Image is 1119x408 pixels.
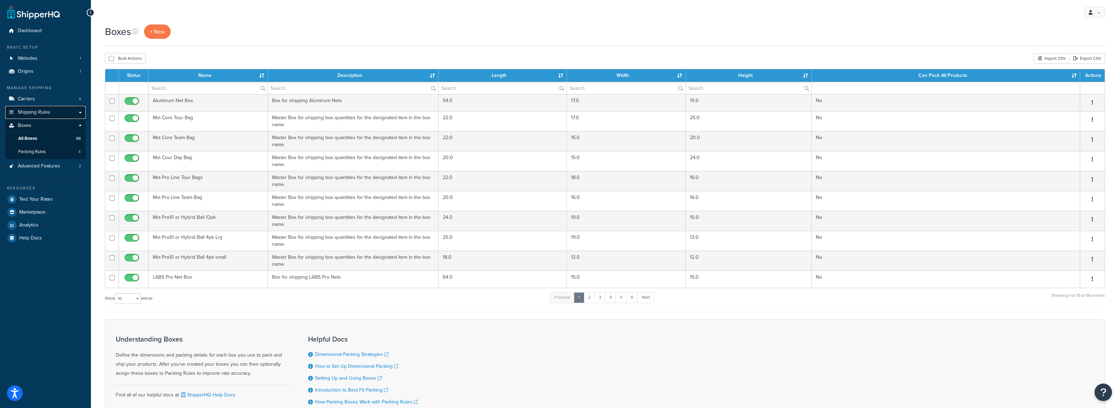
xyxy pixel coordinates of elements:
td: 12.0 [686,251,812,271]
li: Advanced Features [5,160,86,173]
span: Marketplace [19,209,45,215]
td: Master Box for shipping box quantities for the designated item in the box name. [268,211,438,231]
td: Master Box for shipping box quantities for the designated item in the box name. [268,251,438,271]
div: Showing 1 to 10 of 58 entries [1052,292,1105,307]
td: Box for shipping Aluminum Nets [268,94,438,111]
div: Manage Shipping [5,85,86,91]
span: Carriers [18,96,35,102]
a: Dashboard [5,24,86,37]
div: Basic Setup [5,44,86,50]
a: Next [637,292,654,303]
button: Open Resource Center [1095,384,1112,401]
td: 18.0 [567,171,685,191]
td: 15.0 [686,271,812,288]
a: 4 [605,292,616,303]
a: Websites 1 [5,52,86,65]
div: Define the dimensions and packing details for each box you use to pack and ship your products. Af... [116,335,291,378]
a: Introduction to Best Fit Packing [315,386,388,394]
td: 20.0 [686,131,812,151]
li: Websites [5,52,86,65]
td: Mst Pro Line Tour Bags [149,171,268,191]
input: Search [567,82,685,94]
input: Search [686,82,812,94]
a: Packing Rules 4 [5,145,86,158]
td: Master Box for shipping box quantities for the designated item in the box name. [268,131,438,151]
span: 4 [78,149,81,155]
div: Find all of our helpful docs at: [116,385,291,400]
a: ShipperHQ Help Docs [180,391,235,399]
select: Showentries [115,293,141,304]
td: 15.0 [567,271,685,288]
td: 17.0 [567,111,685,131]
td: 18.0 [439,251,567,271]
td: 15.0 [567,151,685,171]
td: 17.0 [567,94,685,111]
a: Shipping Rules [5,106,86,119]
span: + New [150,28,165,36]
div: Import CSV [1034,53,1069,64]
th: Status [119,69,149,82]
li: Test Your Rates [5,193,86,206]
span: Analytics [19,222,38,228]
td: 25.0 [686,111,812,131]
a: Advanced Features 2 [5,160,86,173]
span: Advanced Features [18,163,60,169]
td: No [812,131,1080,151]
td: 15.0 [567,131,685,151]
td: No [812,271,1080,288]
a: Help Docs [5,232,86,244]
span: Boxes [18,123,31,129]
td: 16.0 [686,191,812,211]
td: 16.0 [567,191,685,211]
td: No [812,191,1080,211]
td: Aluminum Net Box [149,94,268,111]
span: 2 [79,163,81,169]
span: Origins [18,69,34,74]
a: Origins 1 [5,65,86,78]
span: 58 [76,136,81,142]
li: Boxes [5,119,86,159]
td: 16.0 [686,171,812,191]
a: Setting Up and Using Boxes [315,374,382,382]
h1: Boxes [105,25,131,38]
td: Master Box for shipping box quantities for the designated item in the box name. [268,191,438,211]
a: How Packing Boxes Work with Packing Rules [315,398,418,406]
span: Test Your Rates [19,196,53,202]
td: Mst Core Team Bag [149,131,268,151]
td: No [812,231,1080,251]
span: 4 [79,96,81,102]
td: No [812,211,1080,231]
li: All Boxes [5,132,86,145]
td: Master Box for shipping box quantities for the designated item in the box name. [268,171,438,191]
a: Analytics [5,219,86,231]
a: Boxes [5,119,86,132]
span: 1 [80,69,81,74]
td: No [812,151,1080,171]
span: Shipping Rules [18,109,50,115]
span: 1 [80,56,81,62]
span: All Boxes [18,136,37,142]
th: Height : activate to sort column ascending [686,69,812,82]
td: Mst Cour Day Bag [149,151,268,171]
a: 1 [574,292,584,303]
li: Carriers [5,93,86,106]
td: Master Box for shipping box quantities for the designated item in the box name. [268,151,438,171]
td: No [812,251,1080,271]
div: Resources [5,185,86,191]
a: Dimensional Packing Strategies [315,351,389,358]
span: Help Docs [19,235,42,241]
th: Length : activate to sort column ascending [439,69,567,82]
td: 19.0 [567,211,685,231]
input: Search [149,82,268,94]
a: How to Set Up Dimensional Packing [315,363,398,370]
td: 20.0 [439,151,567,171]
th: Can Pack All Products : activate to sort column ascending [812,69,1080,82]
th: Description : activate to sort column ascending [268,69,438,82]
a: Marketplace [5,206,86,219]
td: 19.0 [567,231,685,251]
td: Box for shipping LABS Pro Nets [268,271,438,288]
